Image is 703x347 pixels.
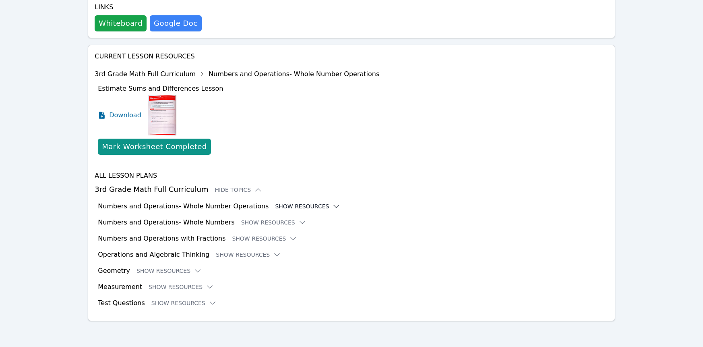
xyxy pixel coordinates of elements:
[136,267,202,275] button: Show Resources
[232,235,297,243] button: Show Resources
[98,95,141,135] a: Download
[241,218,306,226] button: Show Resources
[98,250,209,260] h3: Operations and Algebraic Thinking
[149,283,214,291] button: Show Resources
[150,15,201,31] a: Google Doc
[95,68,379,81] div: 3rd Grade Math Full Curriculum Numbers and Operations- Whole Number Operations
[98,234,225,243] h3: Numbers and Operations with Fractions
[95,52,608,61] h4: Current Lesson Resources
[95,15,147,31] button: Whiteboard
[95,2,201,12] h4: Links
[98,139,211,155] button: Mark Worksheet Completed
[98,202,269,211] h3: Numbers and Operations- Whole Number Operations
[95,184,608,195] h3: 3rd Grade Math Full Curriculum
[216,251,281,259] button: Show Resources
[98,282,142,292] h3: Measurement
[215,186,263,194] button: Hide Topics
[102,141,207,152] div: Mark Worksheet Completed
[98,266,130,276] h3: Geometry
[109,110,141,120] span: Download
[98,218,234,227] h3: Numbers and Operations- Whole Numbers
[275,202,340,210] button: Show Resources
[148,95,176,135] img: Estimate Sums and Differences Lesson
[98,298,145,308] h3: Test Questions
[151,299,217,307] button: Show Resources
[95,171,608,181] h4: All Lesson Plans
[98,85,223,92] span: Estimate Sums and Differences Lesson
